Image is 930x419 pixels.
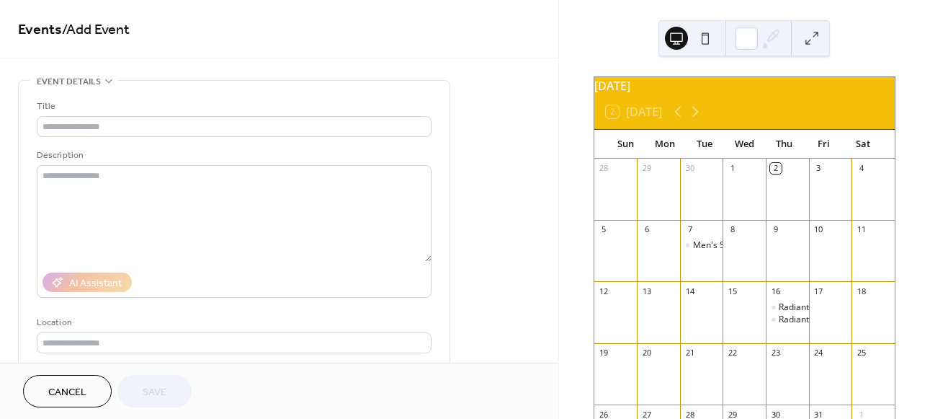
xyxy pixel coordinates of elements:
[641,224,652,235] div: 6
[37,315,429,330] div: Location
[770,163,781,174] div: 2
[684,163,695,174] div: 30
[813,286,824,296] div: 17
[727,348,738,358] div: 22
[766,314,809,326] div: Radiant Refuge Evening Support Group
[804,130,844,159] div: Fri
[680,239,723,252] div: Men's Support Group
[37,99,429,114] div: Title
[770,348,781,358] div: 23
[645,130,685,159] div: Mon
[813,163,824,174] div: 3
[770,286,781,296] div: 16
[764,130,804,159] div: Thu
[779,301,900,314] div: Radiant Refuge Support Group
[599,224,609,235] div: 5
[685,130,725,159] div: Tue
[48,385,86,400] span: Cancel
[641,286,652,296] div: 13
[693,239,779,252] div: Men's Support Group
[813,348,824,358] div: 24
[727,224,738,235] div: 8
[599,163,609,174] div: 28
[684,286,695,296] div: 14
[23,375,112,407] button: Cancel
[770,224,781,235] div: 9
[766,301,809,314] div: Radiant Refuge Support Group
[606,130,645,159] div: Sun
[856,224,867,235] div: 11
[37,74,101,89] span: Event details
[727,163,738,174] div: 1
[37,148,429,163] div: Description
[856,348,867,358] div: 25
[844,130,883,159] div: Sat
[856,286,867,296] div: 18
[727,286,738,296] div: 15
[684,348,695,358] div: 21
[641,348,652,358] div: 20
[18,16,62,44] a: Events
[599,286,609,296] div: 12
[594,77,895,94] div: [DATE]
[641,163,652,174] div: 29
[856,163,867,174] div: 4
[725,130,764,159] div: Wed
[62,16,130,44] span: / Add Event
[684,224,695,235] div: 7
[599,348,609,358] div: 19
[813,224,824,235] div: 10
